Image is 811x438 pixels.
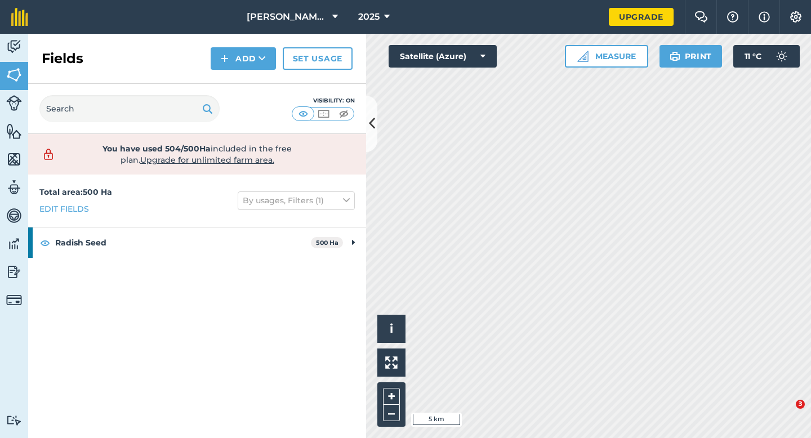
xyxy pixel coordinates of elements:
[383,388,400,405] button: +
[211,47,276,70] button: Add
[292,96,355,105] div: Visibility: On
[6,292,22,308] img: svg+xml;base64,PD94bWwgdmVyc2lvbj0iMS4wIiBlbmNvZGluZz0idXRmLTgiPz4KPCEtLSBHZW5lcmF0b3I6IEFkb2JlIE...
[37,148,60,161] img: svg+xml;base64,PD94bWwgdmVyc2lvbj0iMS4wIiBlbmNvZGluZz0idXRmLTgiPz4KPCEtLSBHZW5lcmF0b3I6IEFkb2JlIE...
[317,108,331,119] img: svg+xml;base64,PHN2ZyB4bWxucz0iaHR0cDovL3d3dy53My5vcmcvMjAwMC9zdmciIHdpZHRoPSI1MCIgaGVpZ2h0PSI0MC...
[789,11,803,23] img: A cog icon
[694,11,708,23] img: Two speech bubbles overlapping with the left bubble in the forefront
[11,8,28,26] img: fieldmargin Logo
[6,235,22,252] img: svg+xml;base64,PD94bWwgdmVyc2lvbj0iMS4wIiBlbmNvZGluZz0idXRmLTgiPz4KPCEtLSBHZW5lcmF0b3I6IEFkb2JlIE...
[609,8,674,26] a: Upgrade
[42,50,83,68] h2: Fields
[577,51,589,62] img: Ruler icon
[55,227,311,258] strong: Radish Seed
[390,321,393,336] span: i
[773,400,800,427] iframe: Intercom live chat
[670,50,680,63] img: svg+xml;base64,PHN2ZyB4bWxucz0iaHR0cDovL3d3dy53My5vcmcvMjAwMC9zdmciIHdpZHRoPSIxOSIgaGVpZ2h0PSIyNC...
[6,207,22,224] img: svg+xml;base64,PD94bWwgdmVyc2lvbj0iMS4wIiBlbmNvZGluZz0idXRmLTgiPz4KPCEtLSBHZW5lcmF0b3I6IEFkb2JlIE...
[238,191,355,209] button: By usages, Filters (1)
[660,45,723,68] button: Print
[770,45,793,68] img: svg+xml;base64,PD94bWwgdmVyc2lvbj0iMS4wIiBlbmNvZGluZz0idXRmLTgiPz4KPCEtLSBHZW5lcmF0b3I6IEFkb2JlIE...
[377,315,405,343] button: i
[383,405,400,421] button: –
[39,203,89,215] a: Edit fields
[759,10,770,24] img: svg+xml;base64,PHN2ZyB4bWxucz0iaHR0cDovL3d3dy53My5vcmcvMjAwMC9zdmciIHdpZHRoPSIxNyIgaGVpZ2h0PSIxNy...
[6,123,22,140] img: svg+xml;base64,PHN2ZyB4bWxucz0iaHR0cDovL3d3dy53My5vcmcvMjAwMC9zdmciIHdpZHRoPSI1NiIgaGVpZ2h0PSI2MC...
[796,400,805,409] span: 3
[37,143,357,166] a: You have used 504/500Haincluded in the free plan.Upgrade for unlimited farm area.
[385,356,398,369] img: Four arrows, one pointing top left, one top right, one bottom right and the last bottom left
[733,45,800,68] button: 11 °C
[6,151,22,168] img: svg+xml;base64,PHN2ZyB4bWxucz0iaHR0cDovL3d3dy53My5vcmcvMjAwMC9zdmciIHdpZHRoPSI1NiIgaGVpZ2h0PSI2MC...
[40,236,50,249] img: svg+xml;base64,PHN2ZyB4bWxucz0iaHR0cDovL3d3dy53My5vcmcvMjAwMC9zdmciIHdpZHRoPSIxOCIgaGVpZ2h0PSIyNC...
[6,415,22,426] img: svg+xml;base64,PD94bWwgdmVyc2lvbj0iMS4wIiBlbmNvZGluZz0idXRmLTgiPz4KPCEtLSBHZW5lcmF0b3I6IEFkb2JlIE...
[103,144,211,154] strong: You have used 504/500Ha
[39,187,112,197] strong: Total area : 500 Ha
[6,66,22,83] img: svg+xml;base64,PHN2ZyB4bWxucz0iaHR0cDovL3d3dy53My5vcmcvMjAwMC9zdmciIHdpZHRoPSI1NiIgaGVpZ2h0PSI2MC...
[77,143,317,166] span: included in the free plan .
[389,45,497,68] button: Satellite (Azure)
[565,45,648,68] button: Measure
[316,239,338,247] strong: 500 Ha
[745,45,761,68] span: 11 ° C
[39,95,220,122] input: Search
[140,155,274,165] span: Upgrade for unlimited farm area.
[221,52,229,65] img: svg+xml;base64,PHN2ZyB4bWxucz0iaHR0cDovL3d3dy53My5vcmcvMjAwMC9zdmciIHdpZHRoPSIxNCIgaGVpZ2h0PSIyNC...
[28,227,366,258] div: Radish Seed500 Ha
[358,10,380,24] span: 2025
[247,10,328,24] span: [PERSON_NAME] & Sons
[283,47,353,70] a: Set usage
[202,102,213,115] img: svg+xml;base64,PHN2ZyB4bWxucz0iaHR0cDovL3d3dy53My5vcmcvMjAwMC9zdmciIHdpZHRoPSIxOSIgaGVpZ2h0PSIyNC...
[296,108,310,119] img: svg+xml;base64,PHN2ZyB4bWxucz0iaHR0cDovL3d3dy53My5vcmcvMjAwMC9zdmciIHdpZHRoPSI1MCIgaGVpZ2h0PSI0MC...
[337,108,351,119] img: svg+xml;base64,PHN2ZyB4bWxucz0iaHR0cDovL3d3dy53My5vcmcvMjAwMC9zdmciIHdpZHRoPSI1MCIgaGVpZ2h0PSI0MC...
[6,95,22,111] img: svg+xml;base64,PD94bWwgdmVyc2lvbj0iMS4wIiBlbmNvZGluZz0idXRmLTgiPz4KPCEtLSBHZW5lcmF0b3I6IEFkb2JlIE...
[6,179,22,196] img: svg+xml;base64,PD94bWwgdmVyc2lvbj0iMS4wIiBlbmNvZGluZz0idXRmLTgiPz4KPCEtLSBHZW5lcmF0b3I6IEFkb2JlIE...
[6,263,22,280] img: svg+xml;base64,PD94bWwgdmVyc2lvbj0iMS4wIiBlbmNvZGluZz0idXRmLTgiPz4KPCEtLSBHZW5lcmF0b3I6IEFkb2JlIE...
[726,11,739,23] img: A question mark icon
[6,38,22,55] img: svg+xml;base64,PD94bWwgdmVyc2lvbj0iMS4wIiBlbmNvZGluZz0idXRmLTgiPz4KPCEtLSBHZW5lcmF0b3I6IEFkb2JlIE...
